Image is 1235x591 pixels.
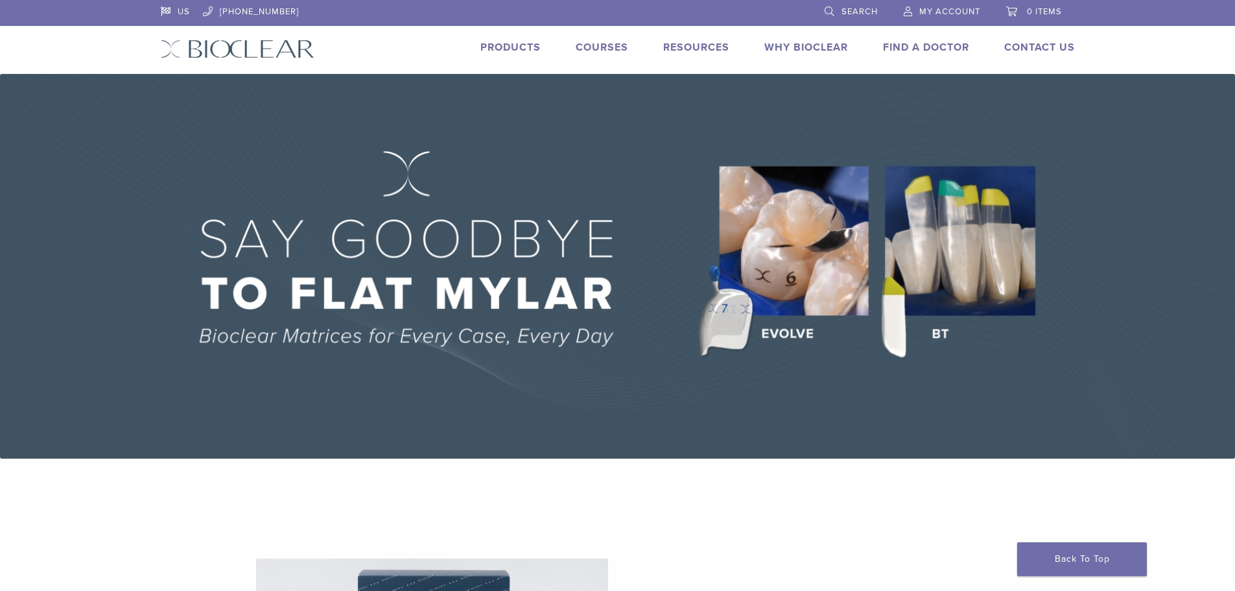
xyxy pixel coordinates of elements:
[663,41,729,54] a: Resources
[1027,6,1062,17] span: 0 items
[919,6,980,17] span: My Account
[883,41,969,54] a: Find A Doctor
[576,41,628,54] a: Courses
[1004,41,1075,54] a: Contact Us
[480,41,541,54] a: Products
[841,6,878,17] span: Search
[161,40,314,58] img: Bioclear
[764,41,848,54] a: Why Bioclear
[1017,542,1147,576] a: Back To Top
